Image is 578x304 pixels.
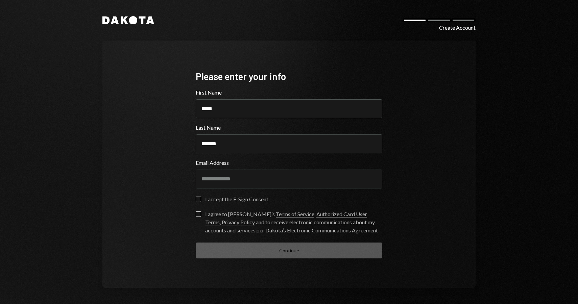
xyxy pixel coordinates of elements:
[222,219,255,226] a: Privacy Policy
[233,196,268,203] a: E-Sign Consent
[205,211,367,226] a: Authorized Card User Terms
[196,159,382,167] label: Email Address
[196,211,201,217] button: I agree to [PERSON_NAME]’s Terms of Service, Authorized Card User Terms, Privacy Policy and to re...
[196,197,201,202] button: I accept the E-Sign Consent
[205,195,268,203] div: I accept the
[196,70,382,83] div: Please enter your info
[439,24,476,32] div: Create Account
[276,211,314,218] a: Terms of Service
[196,88,382,97] label: First Name
[205,210,382,234] div: I agree to [PERSON_NAME]’s , , and to receive electronic communications about my accounts and ser...
[196,124,382,132] label: Last Name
